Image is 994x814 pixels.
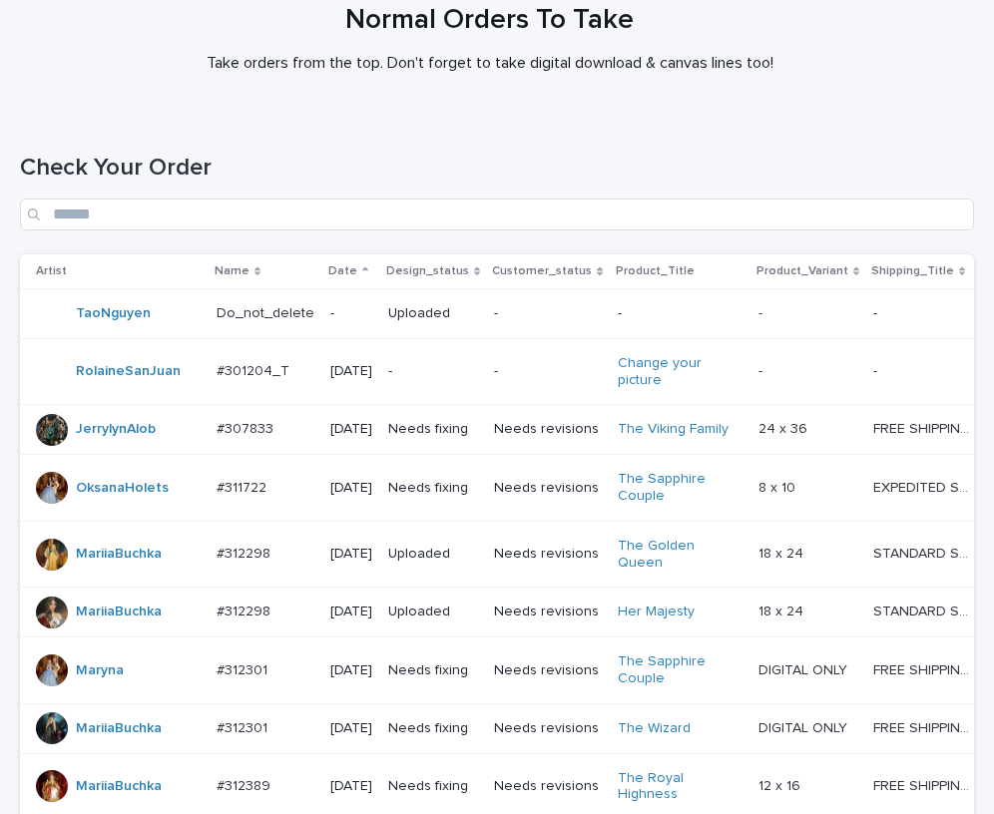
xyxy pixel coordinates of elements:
[388,421,478,438] p: Needs fixing
[76,421,156,438] a: JerrylynAlob
[618,421,729,438] a: The Viking Family
[494,421,601,438] p: Needs revisions
[873,417,975,438] p: FREE SHIPPING - preview in 1-2 business days, after your approval delivery will take 5-10 b.d., l...
[76,604,162,620] a: MariiaBuchka
[758,417,811,438] p: 24 x 36
[76,720,162,737] a: MariiaBuchka
[494,480,601,497] p: Needs revisions
[76,546,162,563] a: MariiaBuchka
[217,301,318,322] p: Do_not_delete
[217,658,271,679] p: #312301
[871,260,954,282] p: Shipping_Title
[217,542,274,563] p: #312298
[756,260,848,282] p: Product_Variant
[330,480,372,497] p: [DATE]
[618,305,743,322] p: -
[494,604,601,620] p: Needs revisions
[330,662,372,679] p: [DATE]
[76,662,124,679] a: Maryna
[873,476,975,497] p: EXPEDITED SHIPPING - preview in 1 business day; delivery up to 5 business days after your approval.
[388,778,478,795] p: Needs fixing
[330,778,372,795] p: [DATE]
[20,199,974,230] input: Search
[217,476,270,497] p: #311722
[494,305,601,322] p: -
[328,260,357,282] p: Date
[758,542,807,563] p: 18 x 24
[494,546,601,563] p: Needs revisions
[618,770,743,804] a: The Royal Highness
[618,720,691,737] a: The Wizard
[215,260,249,282] p: Name
[758,301,766,322] p: -
[76,480,169,497] a: OksanaHolets
[873,542,975,563] p: STANDARD SHIPPING - Up to 4 weeks
[873,301,881,322] p: -
[330,604,372,620] p: [DATE]
[494,778,601,795] p: Needs revisions
[217,359,293,380] p: #301204_T
[758,476,799,497] p: 8 x 10
[388,480,478,497] p: Needs fixing
[36,260,67,282] p: Artist
[91,54,889,73] p: Take orders from the top. Don't forget to take digital download & canvas lines too!
[618,471,743,505] a: The Sapphire Couple
[217,417,277,438] p: #307833
[618,604,695,620] a: Her Majesty
[388,720,478,737] p: Needs fixing
[494,363,601,380] p: -
[873,359,881,380] p: -
[76,363,181,380] a: RolaineSanJuan
[330,363,372,380] p: [DATE]
[873,716,975,737] p: FREE SHIPPING - preview in 1-2 business days, after your approval delivery will take 5-10 b.d.
[618,355,743,389] a: Change your picture
[758,774,804,795] p: 12 x 16
[758,658,851,679] p: DIGITAL ONLY
[758,716,851,737] p: DIGITAL ONLY
[758,359,766,380] p: -
[388,546,478,563] p: Uploaded
[76,305,151,322] a: TaoNguyen
[330,546,372,563] p: [DATE]
[873,774,975,795] p: FREE SHIPPING - preview in 1-2 business days, after your approval delivery will take 5-10 b.d.
[492,260,592,282] p: Customer_status
[873,600,975,620] p: STANDARD SHIPPING - Up to 4 weeks
[20,154,974,183] h1: Check Your Order
[330,421,372,438] p: [DATE]
[388,363,478,380] p: -
[388,662,478,679] p: Needs fixing
[618,653,743,687] a: The Sapphire Couple
[330,720,372,737] p: [DATE]
[388,604,478,620] p: Uploaded
[494,720,601,737] p: Needs revisions
[217,774,274,795] p: #312389
[758,600,807,620] p: 18 x 24
[217,716,271,737] p: #312301
[494,662,601,679] p: Needs revisions
[20,4,959,38] h1: Normal Orders To Take
[388,305,478,322] p: Uploaded
[386,260,469,282] p: Design_status
[616,260,695,282] p: Product_Title
[330,305,372,322] p: -
[76,778,162,795] a: MariiaBuchka
[618,538,743,572] a: The Golden Queen
[217,600,274,620] p: #312298
[873,658,975,679] p: FREE SHIPPING - preview in 1-2 business days, after your approval delivery will take 5-10 b.d.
